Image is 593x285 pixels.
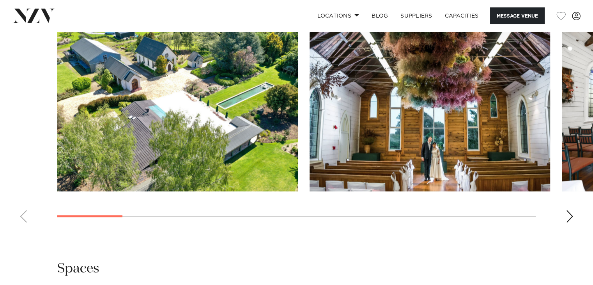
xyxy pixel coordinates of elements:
a: Locations [311,7,365,24]
a: Capacities [439,7,485,24]
swiper-slide: 1 / 14 [57,14,298,191]
swiper-slide: 2 / 14 [310,14,550,191]
h2: Spaces [57,260,99,278]
a: BLOG [365,7,394,24]
a: SUPPLIERS [394,7,438,24]
img: nzv-logo.png [12,9,55,23]
button: Message Venue [490,7,545,24]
